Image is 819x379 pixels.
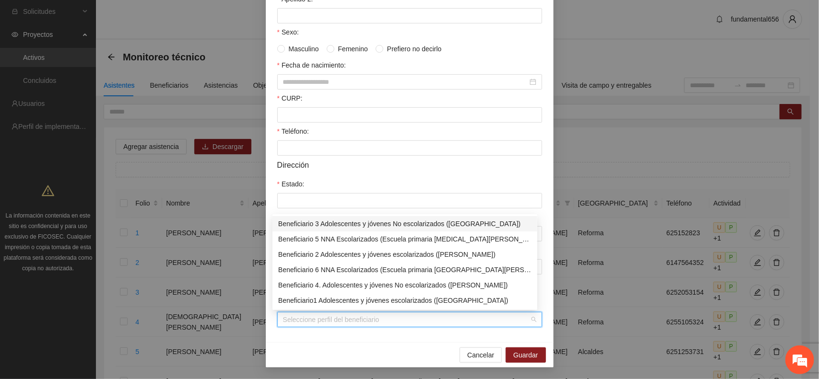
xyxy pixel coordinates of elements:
[277,27,299,37] label: Sexo:
[278,249,532,260] div: Beneficiario 2 Adolescentes y jóvenes escolarizados ([PERSON_NAME])
[278,264,532,275] div: Beneficiario 6 NNA Escolarizados (Escuela primaria [GEOGRAPHIC_DATA][PERSON_NAME])
[285,44,323,54] span: Masculino
[157,5,180,28] div: Minimizar ventana de chat en vivo
[277,140,542,156] input: Teléfono:
[273,262,537,277] div: Beneficiario 6 NNA Escolarizados (Escuela primaria Colegio Niños Héroes- Cuauhtémoc)
[278,280,532,290] div: Beneficiario 4. Adolescentes y jóvenes No escolarizados ([PERSON_NAME])
[278,295,532,306] div: Beneficiario1 Adolescentes y jóvenes escolarizados ([GEOGRAPHIC_DATA])
[278,234,532,244] div: Beneficiario 5 NNA Escolarizados (Escuela primaria [MEDICAL_DATA][PERSON_NAME]- [PERSON_NAME])
[283,77,528,87] input: Fecha de nacimiento:
[513,350,538,360] span: Guardar
[277,8,542,23] input: Apellido 2:
[383,44,446,54] span: Prefiero no decirlo
[334,44,372,54] span: Femenino
[273,247,537,262] div: Beneficiario 2 Adolescentes y jóvenes escolarizados (Cuauhtémoc)
[277,107,542,123] input: CURP:
[506,347,546,363] button: Guardar
[273,293,537,308] div: Beneficiario1 Adolescentes y jóvenes escolarizados (Chihuahua)
[277,179,305,189] label: Estado:
[273,216,537,231] div: Beneficiario 3 Adolescentes y jóvenes No escolarizados (Chihuahua)
[283,312,530,327] input: Perfil de beneficiario
[278,218,532,229] div: Beneficiario 3 Adolescentes y jóvenes No escolarizados ([GEOGRAPHIC_DATA])
[277,126,309,137] label: Teléfono:
[467,350,494,360] span: Cancelar
[273,231,537,247] div: Beneficiario 5 NNA Escolarizados (Escuela primaria Elisa Griensen- Aquiles Serdán)
[5,262,183,295] textarea: Escriba su mensaje y pulse “Intro”
[277,60,346,70] label: Fecha de nacimiento:
[277,193,542,208] input: Estado:
[273,277,537,293] div: Beneficiario 4. Adolescentes y jóvenes No escolarizados (Cuauhtémoc)
[277,212,312,222] label: Municipio:
[277,93,303,103] label: CURP:
[277,159,309,171] span: Dirección
[460,347,502,363] button: Cancelar
[50,49,161,61] div: Chatee con nosotros ahora
[56,128,132,225] span: Estamos en línea.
